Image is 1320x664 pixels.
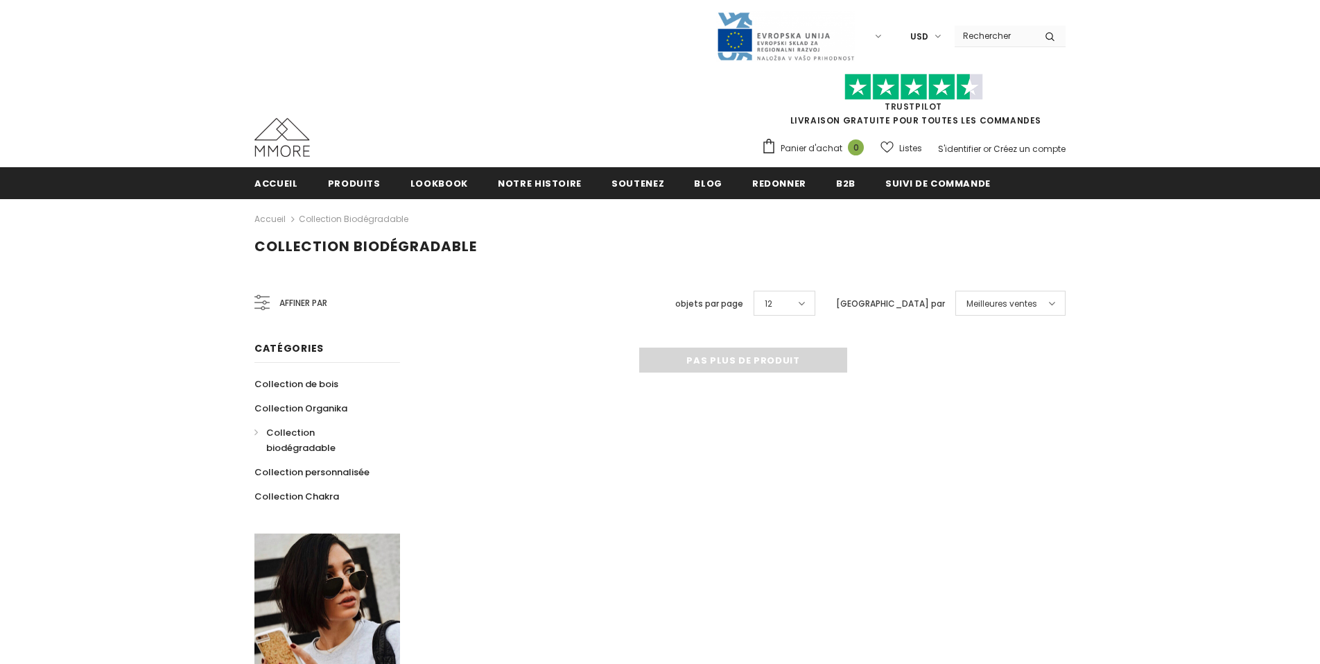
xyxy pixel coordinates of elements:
span: Produits [328,177,381,190]
a: Accueil [254,211,286,228]
span: Accueil [254,177,298,190]
img: Cas MMORE [254,118,310,157]
label: objets par page [675,297,743,311]
a: Collection personnalisée [254,460,370,484]
span: soutenez [611,177,664,190]
span: Collection Chakra [254,490,339,503]
span: Collection biodégradable [266,426,336,454]
a: Listes [880,136,922,160]
a: Panier d'achat 0 [761,138,871,159]
span: LIVRAISON GRATUITE POUR TOUTES LES COMMANDES [761,80,1066,126]
a: Suivi de commande [885,167,991,198]
span: Catégories [254,341,324,355]
a: S'identifier [938,143,981,155]
span: Collection Organika [254,402,347,415]
a: Collection biodégradable [254,420,385,460]
span: Affiner par [279,296,327,311]
a: Collection Chakra [254,484,339,509]
span: Collection biodégradable [254,237,477,256]
label: [GEOGRAPHIC_DATA] par [836,297,945,311]
span: Collection personnalisée [254,466,370,479]
span: Suivi de commande [885,177,991,190]
span: Redonner [752,177,806,190]
img: Javni Razpis [716,11,855,62]
span: B2B [836,177,856,190]
a: Lookbook [410,167,468,198]
span: Blog [694,177,722,190]
a: Produits [328,167,381,198]
span: USD [910,30,928,44]
span: Collection de bois [254,377,338,391]
a: TrustPilot [885,101,942,112]
span: Notre histoire [498,177,582,190]
a: Redonner [752,167,806,198]
a: soutenez [611,167,664,198]
a: Blog [694,167,722,198]
span: 0 [848,139,864,155]
a: Javni Razpis [716,30,855,42]
span: or [983,143,991,155]
a: Collection de bois [254,372,338,396]
a: Notre histoire [498,167,582,198]
img: Faites confiance aux étoiles pilotes [844,74,983,101]
span: Listes [899,142,922,155]
input: Search Site [955,26,1034,46]
span: 12 [765,297,772,311]
span: Panier d'achat [781,142,842,155]
a: Collection biodégradable [299,213,408,225]
a: B2B [836,167,856,198]
span: Meilleures ventes [966,297,1037,311]
a: Accueil [254,167,298,198]
span: Lookbook [410,177,468,190]
a: Créez un compte [993,143,1066,155]
a: Collection Organika [254,396,347,420]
